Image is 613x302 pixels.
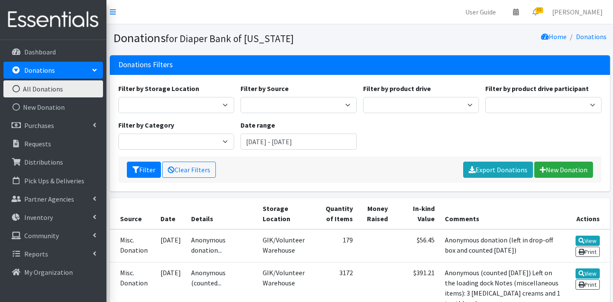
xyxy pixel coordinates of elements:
[576,32,607,41] a: Donations
[534,162,593,178] a: New Donation
[541,32,567,41] a: Home
[110,198,155,229] th: Source
[24,268,73,276] p: My Organization
[3,80,103,97] a: All Donations
[3,6,103,34] img: HumanEssentials
[363,83,431,94] label: Filter by product drive
[3,227,103,244] a: Community
[24,213,53,222] p: Inventory
[536,7,543,13] span: 65
[127,162,161,178] button: Filter
[258,198,315,229] th: Storage Location
[316,229,358,262] td: 179
[3,209,103,226] a: Inventory
[3,99,103,116] a: New Donation
[440,229,567,262] td: Anonymous donation (left in drop-off box and counted [DATE])
[241,120,275,130] label: Date range
[155,198,186,229] th: Date
[3,172,103,189] a: Pick Ups & Deliveries
[241,83,289,94] label: Filter by Source
[393,229,440,262] td: $56.45
[241,134,357,150] input: January 1, 2011 - December 31, 2011
[155,229,186,262] td: [DATE]
[118,120,174,130] label: Filter by Category
[393,198,440,229] th: In-kind Value
[24,121,54,130] p: Purchases
[526,3,545,20] a: 65
[24,231,59,240] p: Community
[3,43,103,60] a: Dashboard
[162,162,216,178] a: Clear Filters
[113,31,357,46] h1: Donations
[316,198,358,229] th: Quantity of Items
[24,158,63,166] p: Distributions
[24,140,51,148] p: Requests
[458,3,503,20] a: User Guide
[118,60,173,69] h3: Donations Filters
[24,48,56,56] p: Dashboard
[3,191,103,208] a: Partner Agencies
[3,154,103,171] a: Distributions
[186,198,258,229] th: Details
[3,62,103,79] a: Donations
[166,32,294,45] small: for Diaper Bank of [US_STATE]
[576,247,600,257] a: Print
[576,268,600,279] a: View
[258,229,315,262] td: GIK/Volunteer Warehouse
[485,83,589,94] label: Filter by product drive participant
[110,229,155,262] td: Misc. Donation
[3,245,103,262] a: Reports
[24,195,74,203] p: Partner Agencies
[576,279,600,290] a: Print
[186,229,258,262] td: Anonymous donation...
[24,177,84,185] p: Pick Ups & Deliveries
[24,250,48,258] p: Reports
[545,3,610,20] a: [PERSON_NAME]
[358,198,393,229] th: Money Raised
[567,198,610,229] th: Actions
[24,66,55,74] p: Donations
[463,162,533,178] a: Export Donations
[118,83,199,94] label: Filter by Storage Location
[576,236,600,246] a: View
[440,198,567,229] th: Comments
[3,135,103,152] a: Requests
[3,117,103,134] a: Purchases
[3,264,103,281] a: My Organization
